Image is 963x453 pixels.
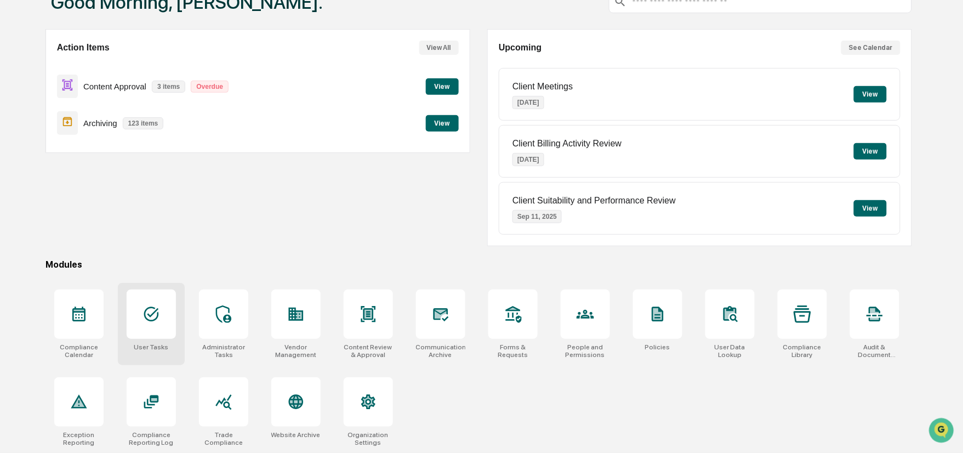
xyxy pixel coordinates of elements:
[344,431,393,446] div: Organization Settings
[45,259,912,270] div: Modules
[426,115,459,132] button: View
[83,118,117,128] p: Archiving
[77,242,133,251] a: Powered byPylon
[199,431,248,446] div: Trade Compliance
[57,43,110,53] h2: Action Items
[91,149,95,158] span: •
[271,431,321,439] div: Website Archive
[34,149,89,158] span: [PERSON_NAME]
[199,343,248,359] div: Administrator Tasks
[7,211,73,231] a: 🔎Data Lookup
[426,81,459,91] a: View
[152,81,185,93] p: 3 items
[426,78,459,95] button: View
[170,120,200,133] button: See all
[854,86,887,103] button: View
[90,195,136,206] span: Attestations
[841,41,901,55] button: See Calendar
[854,200,887,217] button: View
[123,117,164,129] p: 123 items
[499,43,542,53] h2: Upcoming
[419,41,459,55] button: View All
[705,343,755,359] div: User Data Lookup
[11,217,20,225] div: 🔎
[512,210,562,223] p: Sep 11, 2025
[11,23,200,41] p: How can we help?
[75,190,140,210] a: 🗄️Attestations
[54,343,104,359] div: Compliance Calendar
[49,95,151,104] div: We're available if you need us!
[54,431,104,446] div: Exception Reporting
[134,343,168,351] div: User Tasks
[512,96,544,109] p: [DATE]
[97,149,119,158] span: [DATE]
[561,343,610,359] div: People and Permissions
[778,343,827,359] div: Compliance Library
[512,82,573,92] p: Client Meetings
[23,84,43,104] img: 8933085812038_c878075ebb4cc5468115_72.jpg
[928,417,958,446] iframe: Open customer support
[49,84,180,95] div: Start new chat
[191,81,229,93] p: Overdue
[645,343,670,351] div: Policies
[7,190,75,210] a: 🖐️Preclearance
[416,343,465,359] div: Communications Archive
[11,84,31,104] img: 1746055101610-c473b297-6a78-478c-a979-82029cc54cd1
[11,139,29,156] img: Jack Rasmussen
[22,195,71,206] span: Preclearance
[344,343,393,359] div: Content Review & Approval
[512,139,622,149] p: Client Billing Activity Review
[22,150,31,158] img: 1746055101610-c473b297-6a78-478c-a979-82029cc54cd1
[854,143,887,160] button: View
[79,196,88,205] div: 🗄️
[109,242,133,251] span: Pylon
[83,82,146,91] p: Content Approval
[426,117,459,128] a: View
[127,431,176,446] div: Compliance Reporting Log
[488,343,538,359] div: Forms & Requests
[186,87,200,100] button: Start new chat
[22,216,69,226] span: Data Lookup
[11,122,73,131] div: Past conversations
[850,343,899,359] div: Audit & Document Logs
[11,196,20,205] div: 🖐️
[271,343,321,359] div: Vendor Management
[512,153,544,166] p: [DATE]
[512,196,676,206] p: Client Suitability and Performance Review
